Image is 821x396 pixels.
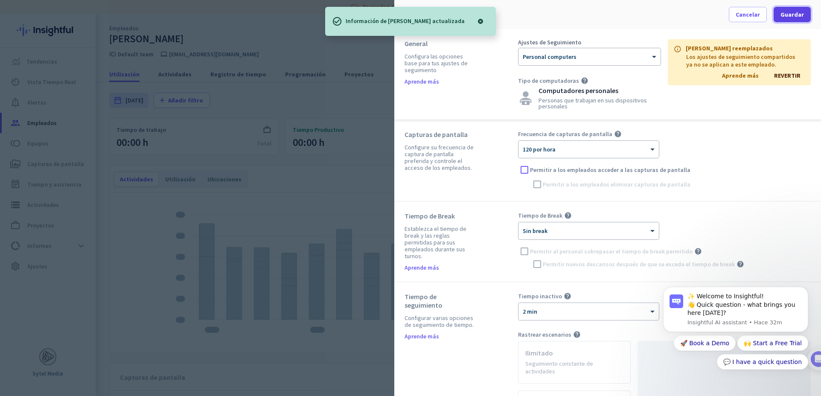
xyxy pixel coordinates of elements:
[405,265,439,271] a: Aprende más
[722,72,759,79] a: Aprende más
[530,166,690,174] span: Permitir a los empleados acceder a las capturas de pantalla
[405,130,475,139] div: Capturas de pantalla
[518,130,612,138] span: Frecuencia de capturas de pantalla
[539,87,661,94] div: Computadores personales
[518,39,661,45] div: Ajustes de Seguimiento
[774,7,811,22] button: Guardar
[405,39,475,48] div: General
[564,212,572,219] i: help
[405,144,475,171] div: Configure su frecuencia de captura de pantalla preferida y controle el acceso de los empleados.
[518,212,562,219] span: Tiempo de Break
[736,10,760,19] span: Cancelar
[405,292,475,309] div: Tiempo de seguimiento
[518,77,579,84] span: Tipo de computadoras
[729,7,767,22] button: Cancelar
[774,72,801,79] span: REVERTIR
[686,53,801,68] p: Los ajustes de seguimiento compartidos ya no se aplican a este empleado.
[346,16,465,25] p: Información de [PERSON_NAME] actualizada
[405,225,475,259] div: Establezca el tiempo de break y las reglas permitidas para sus empleados durante sus turnos.
[694,247,702,255] i: help
[539,97,661,109] div: Personas que trabajan en sus dispositivos personales
[564,292,571,300] i: help
[405,333,439,339] a: Aprende más
[405,53,475,73] div: Configura las opciones base para tus ajustes de seguimiento
[737,260,744,268] i: help
[518,341,631,384] app-radio-card: Ilimitado
[674,45,681,51] i: info
[405,314,475,328] div: Configurar varias opciones de seguimiento de tiempo.
[518,292,562,300] span: Tiempo inactivo
[686,45,773,51] p: [PERSON_NAME] reemplazados
[780,10,804,19] span: Guardar
[405,212,475,220] div: Tiempo de Break
[518,91,533,105] img: personal
[518,331,571,338] span: Rastrear escenarios
[573,331,581,338] i: help
[581,77,588,84] i: help
[405,79,439,84] a: Aprende más
[614,130,622,138] i: help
